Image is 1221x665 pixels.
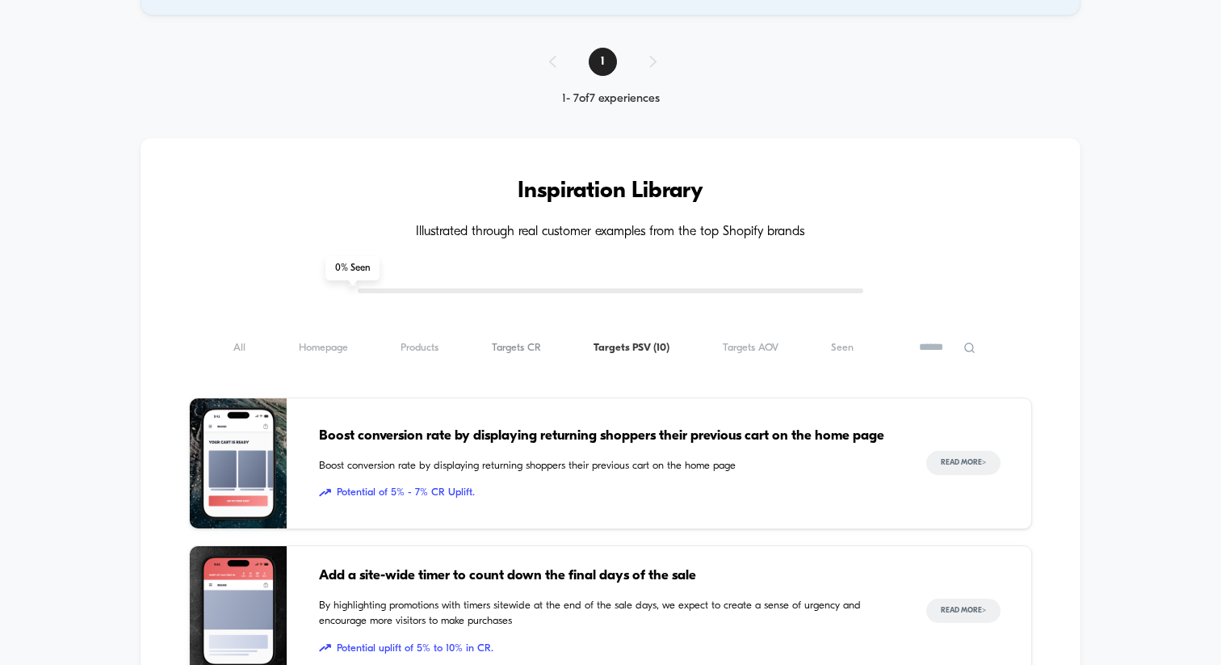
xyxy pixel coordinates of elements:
[533,92,689,106] div: 1 - 7 of 7 experiences
[831,342,854,354] span: Seen
[926,451,1001,475] button: Read More>
[319,458,894,474] span: Boost conversion rate by displaying returning shoppers their previous cart on the home page
[594,342,669,354] span: Targets PSV
[325,256,380,280] span: 0 % Seen
[319,485,894,501] span: Potential of 5% - 7% CR Uplift.
[190,398,287,528] img: Boost conversion rate by displaying returning shoppers their previous cart on the home page
[319,641,894,657] span: Potential uplift of 5% to 10% in CR.
[299,342,348,354] span: Homepage
[233,342,245,354] span: All
[189,179,1032,204] h3: Inspiration Library
[189,225,1032,240] h4: Illustrated through real customer examples from the top Shopify brands
[319,566,894,587] span: Add a site-wide timer to count down the final days of the sale
[319,598,894,629] span: By highlighting promotions with timers sitewide at the end of the sale days, we expect to create ...
[319,426,894,447] span: Boost conversion rate by displaying returning shoppers their previous cart on the home page
[926,599,1001,623] button: Read More>
[492,342,541,354] span: Targets CR
[653,343,669,353] span: ( 10 )
[589,48,617,76] span: 1
[723,342,778,354] span: Targets AOV
[401,342,438,354] span: Products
